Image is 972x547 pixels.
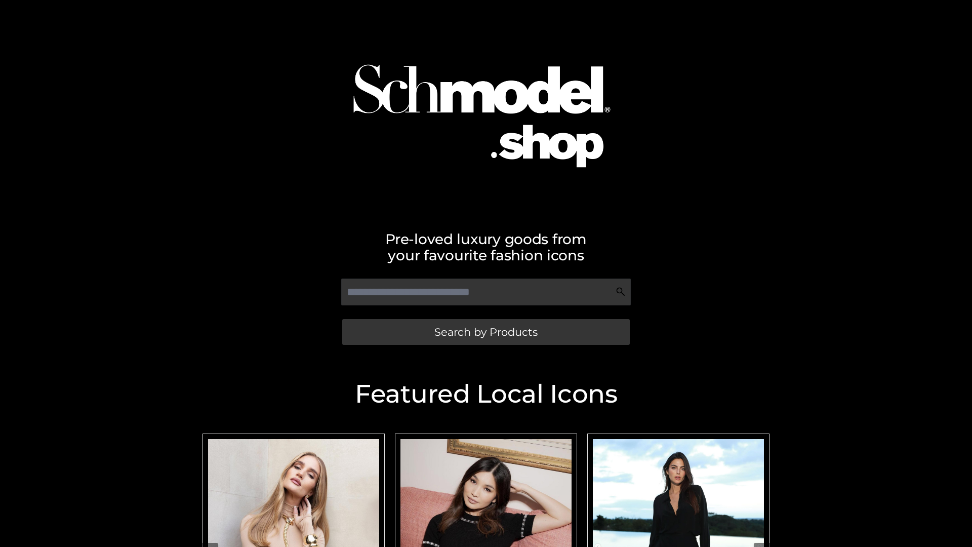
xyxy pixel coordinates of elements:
span: Search by Products [434,327,538,337]
h2: Featured Local Icons​ [197,381,775,407]
h2: Pre-loved luxury goods from your favourite fashion icons [197,231,775,263]
a: Search by Products [342,319,630,345]
img: Search Icon [616,287,626,297]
